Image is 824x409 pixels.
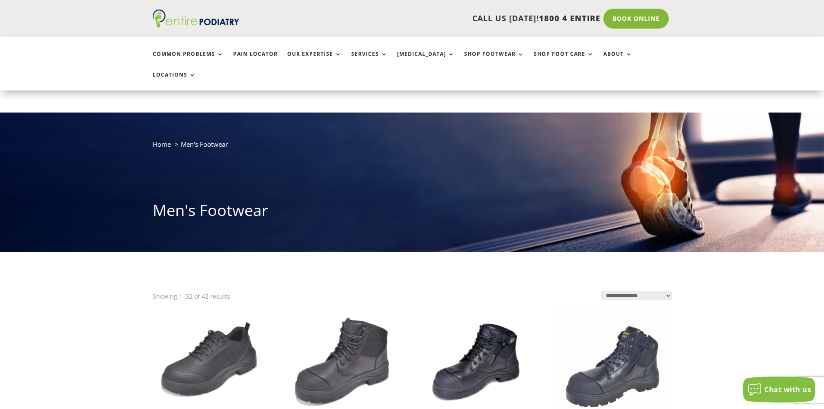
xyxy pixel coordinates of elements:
a: Locations [153,72,196,90]
a: Common Problems [153,51,224,70]
h1: Men's Footwear [153,200,672,225]
a: [MEDICAL_DATA] [397,51,455,70]
span: Chat with us [764,385,811,394]
a: Entire Podiatry [153,21,239,29]
a: Shop Foot Care [534,51,594,70]
a: Shop Footwear [464,51,524,70]
p: CALL US [DATE]! [273,13,600,24]
a: About [603,51,632,70]
img: logo (1) [153,10,239,28]
span: Men's Footwear [181,140,228,148]
a: Pain Locator [233,51,278,70]
a: Book Online [603,9,669,29]
a: Services [351,51,388,70]
a: Our Expertise [287,51,342,70]
p: Showing 1–32 of 42 results [153,291,230,302]
a: Home [153,140,171,148]
span: 1800 4 ENTIRE [539,13,600,23]
button: Chat with us [743,377,815,403]
select: Shop order [601,291,672,300]
nav: breadcrumb [153,138,672,156]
